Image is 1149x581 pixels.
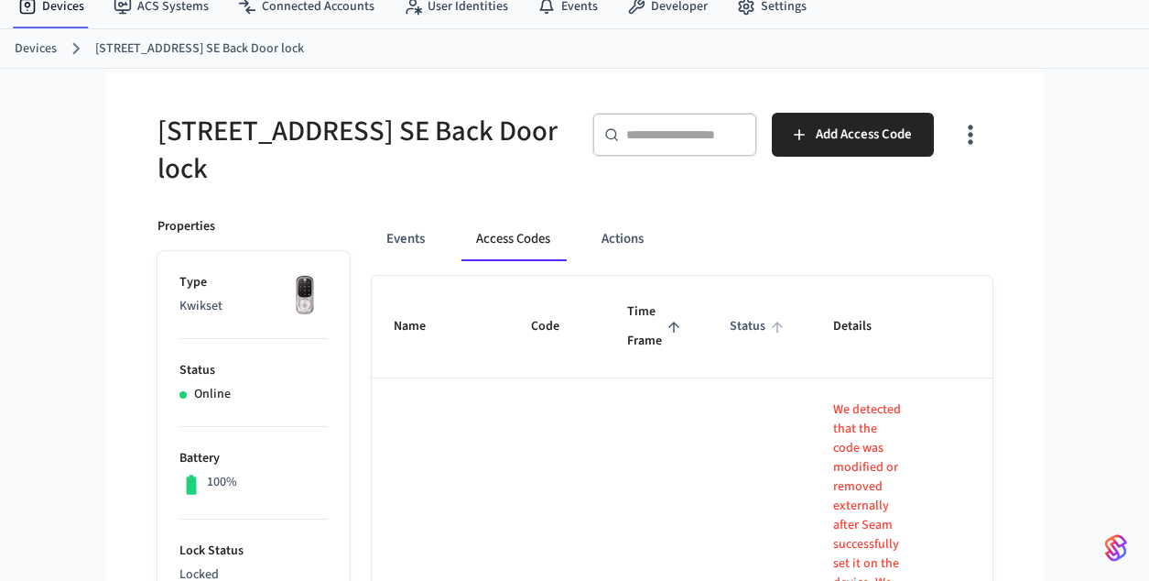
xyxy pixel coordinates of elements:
a: [STREET_ADDRESS] SE Back Door lock [95,39,304,59]
p: 100% [207,473,237,492]
button: Access Codes [461,217,565,261]
p: Online [194,385,231,404]
p: Properties [157,217,215,236]
h5: [STREET_ADDRESS] SE Back Door lock [157,113,564,188]
p: Lock Status [179,542,328,561]
p: Type [179,273,328,292]
span: Details [833,312,895,341]
button: Add Access Code [772,113,934,157]
a: Devices [15,39,57,59]
p: Kwikset [179,297,328,316]
img: Yale Assure Touchscreen Wifi Smart Lock, Satin Nickel, Front [282,273,328,319]
span: Status [730,312,789,341]
p: Status [179,361,328,380]
button: Actions [587,217,658,261]
span: Time Frame [627,298,686,356]
button: Events [372,217,439,261]
span: Name [394,312,450,341]
div: ant example [372,217,992,261]
img: SeamLogoGradient.69752ec5.svg [1105,533,1127,563]
span: Add Access Code [816,123,912,147]
p: Battery [179,449,328,468]
span: Code [531,312,583,341]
